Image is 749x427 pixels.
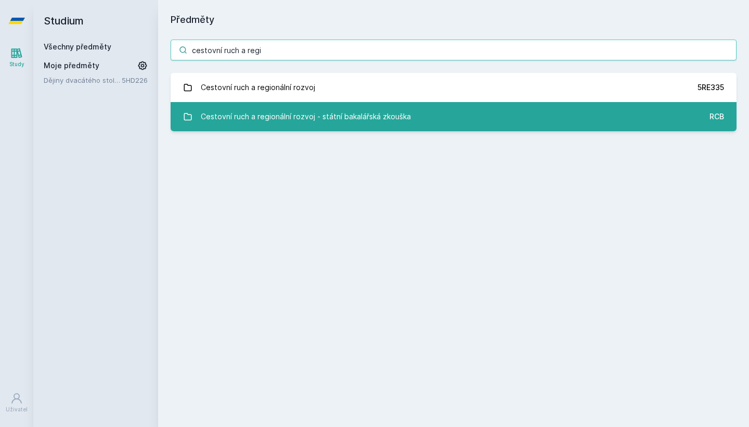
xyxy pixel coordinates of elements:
a: Všechny předměty [44,42,111,51]
a: Dějiny dvacátého století I [44,75,122,85]
h1: Předměty [171,12,737,27]
a: Study [2,42,31,73]
div: RCB [709,111,724,122]
div: Uživatel [6,406,28,413]
div: Cestovní ruch a regionální rozvoj - státní bakalářská zkouška [201,106,411,127]
span: Moje předměty [44,60,99,71]
a: 5HD226 [122,76,148,84]
input: Název nebo ident předmětu… [171,40,737,60]
div: Cestovní ruch a regionální rozvoj [201,77,315,98]
a: Cestovní ruch a regionální rozvoj 5RE335 [171,73,737,102]
div: 5RE335 [698,82,724,93]
div: Study [9,60,24,68]
a: Cestovní ruch a regionální rozvoj - státní bakalářská zkouška RCB [171,102,737,131]
a: Uživatel [2,387,31,419]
